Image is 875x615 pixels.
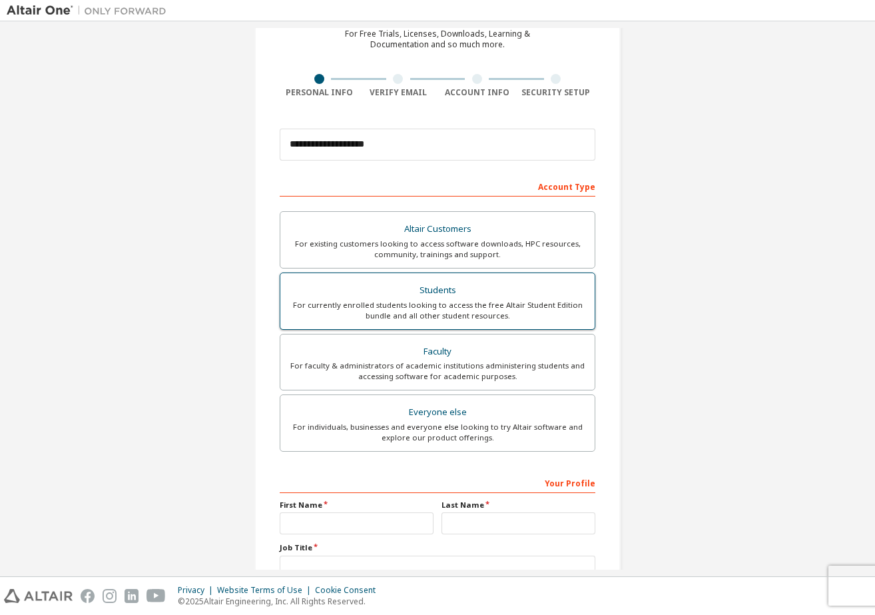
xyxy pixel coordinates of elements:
[280,175,595,197] div: Account Type
[280,500,434,510] label: First Name
[315,585,384,596] div: Cookie Consent
[288,342,587,361] div: Faculty
[288,300,587,321] div: For currently enrolled students looking to access the free Altair Student Edition bundle and all ...
[288,220,587,239] div: Altair Customers
[280,472,595,493] div: Your Profile
[280,542,595,553] label: Job Title
[178,596,384,607] p: © 2025 Altair Engineering, Inc. All Rights Reserved.
[288,239,587,260] div: For existing customers looking to access software downloads, HPC resources, community, trainings ...
[7,4,173,17] img: Altair One
[517,87,596,98] div: Security Setup
[288,403,587,422] div: Everyone else
[288,422,587,443] div: For individuals, businesses and everyone else looking to try Altair software and explore our prod...
[217,585,315,596] div: Website Terms of Use
[280,87,359,98] div: Personal Info
[288,281,587,300] div: Students
[438,87,517,98] div: Account Info
[441,500,595,510] label: Last Name
[81,589,95,603] img: facebook.svg
[288,360,587,382] div: For faculty & administrators of academic institutions administering students and accessing softwa...
[178,585,217,596] div: Privacy
[103,589,117,603] img: instagram.svg
[359,87,438,98] div: Verify Email
[146,589,166,603] img: youtube.svg
[4,589,73,603] img: altair_logo.svg
[125,589,139,603] img: linkedin.svg
[345,29,530,50] div: For Free Trials, Licenses, Downloads, Learning & Documentation and so much more.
